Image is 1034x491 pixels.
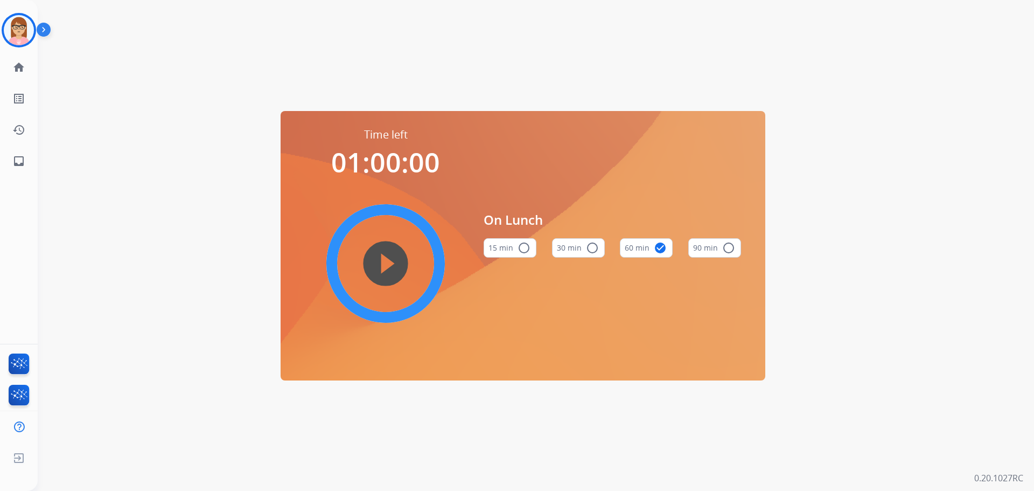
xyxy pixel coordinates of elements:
mat-icon: check_circle [654,241,667,254]
span: Time left [364,127,408,142]
img: avatar [4,15,34,45]
button: 30 min [552,238,605,258]
button: 90 min [688,238,741,258]
span: 01:00:00 [331,144,440,181]
mat-icon: list_alt [12,92,25,105]
mat-icon: radio_button_unchecked [518,241,530,254]
mat-icon: radio_button_unchecked [586,241,599,254]
button: 15 min [484,238,536,258]
mat-icon: home [12,61,25,74]
mat-icon: inbox [12,155,25,168]
p: 0.20.1027RC [974,472,1023,485]
button: 60 min [620,238,673,258]
mat-icon: radio_button_unchecked [722,241,735,254]
span: On Lunch [484,210,741,230]
mat-icon: play_circle_filled [379,257,392,270]
mat-icon: history [12,123,25,136]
